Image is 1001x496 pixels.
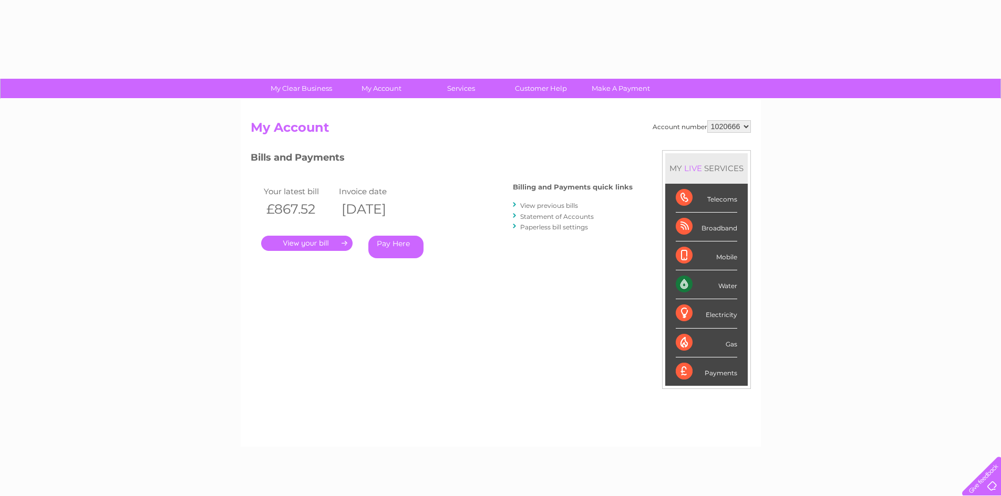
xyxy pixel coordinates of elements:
td: Your latest bill [261,184,337,198]
div: Electricity [676,299,737,328]
td: Invoice date [336,184,412,198]
a: My Clear Business [258,79,345,98]
a: My Account [338,79,425,98]
a: Statement of Accounts [520,213,594,220]
div: Gas [676,329,737,357]
a: Customer Help [498,79,584,98]
div: Payments [676,357,737,386]
div: Account number [653,120,751,133]
th: £867.52 [261,198,337,220]
div: MY SERVICES [665,153,748,183]
a: Paperless bill settings [520,223,588,231]
a: Services [418,79,504,98]
h4: Billing and Payments quick links [513,183,633,191]
a: Pay Here [368,236,424,258]
a: . [261,236,353,251]
div: Mobile [676,241,737,270]
div: Water [676,270,737,299]
div: Telecoms [676,184,737,213]
th: [DATE] [336,198,412,220]
h3: Bills and Payments [251,150,633,168]
a: Make A Payment [577,79,664,98]
div: LIVE [682,163,704,173]
div: Broadband [676,213,737,241]
h2: My Account [251,120,751,140]
a: View previous bills [520,202,578,209]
